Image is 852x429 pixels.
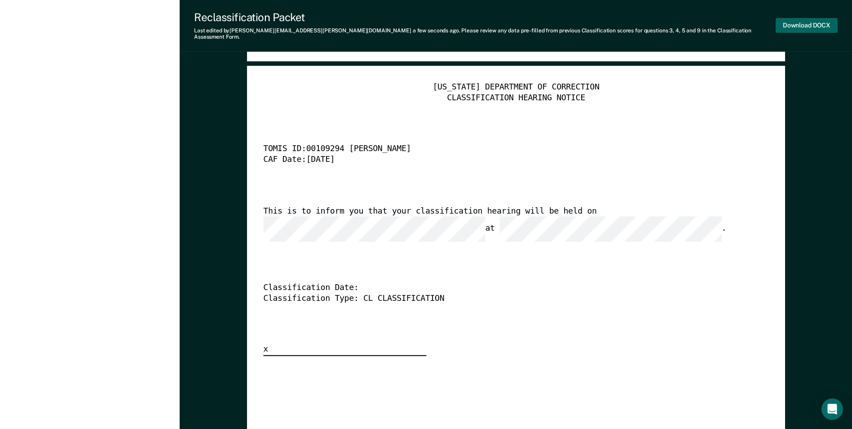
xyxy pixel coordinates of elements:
div: Last edited by [PERSON_NAME][EMAIL_ADDRESS][PERSON_NAME][DOMAIN_NAME] . Please review any data pr... [194,27,776,40]
div: [US_STATE] DEPARTMENT OF CORRECTION [263,82,768,93]
div: CLASSIFICATION HEARING NOTICE [263,93,768,104]
div: Open Intercom Messenger [821,398,843,420]
div: Classification Type: CL CLASSIFICATION [263,293,743,304]
div: CAF Date: [DATE] [263,155,743,166]
div: Reclassification Packet [194,11,776,24]
span: a few seconds ago [413,27,459,34]
div: TOMIS ID: 00109294 [PERSON_NAME] [263,144,743,155]
div: This is to inform you that your classification hearing will be held on at . [263,206,743,242]
div: x [263,345,426,357]
div: Classification Date: [263,283,743,294]
button: Download DOCX [776,18,838,33]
